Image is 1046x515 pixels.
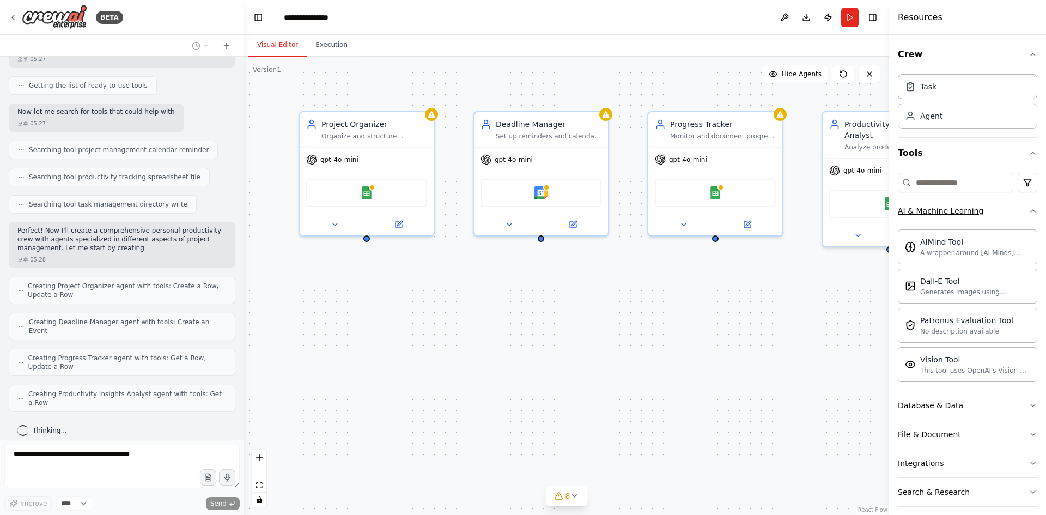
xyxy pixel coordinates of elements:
div: Dall-E Tool [920,276,1030,287]
button: Search & Research [898,478,1037,506]
div: React Flow controls [252,450,266,507]
div: Project OrganizerOrganize and structure personal projects by breaking them down into manageable t... [299,111,435,237]
span: Creating Progress Tracker agent with tools: Get a Row, Update a Row [28,354,226,371]
span: Searching tool task management directory write [29,200,187,209]
span: Send [210,499,227,508]
button: Click to speak your automation idea [219,469,235,486]
button: Upload files [200,469,216,486]
span: Thinking... [33,426,67,435]
button: Execution [307,34,356,57]
div: File & Document [898,429,961,440]
span: gpt-4o-mini [843,166,881,175]
div: Deadline Manager [496,119,601,130]
div: 오후 05:28 [17,256,46,264]
a: React Flow attribution [858,507,887,513]
img: Google Sheets [709,186,722,199]
span: Searching tool project management calendar reminder [29,146,209,154]
span: gpt-4o-mini [669,155,707,164]
button: Open in side panel [716,218,778,231]
img: VisionTool [905,359,916,370]
img: Google Sheets [883,197,896,210]
button: zoom out [252,464,266,478]
button: Open in side panel [542,218,604,231]
div: Progress Tracker [670,119,776,130]
div: Version 1 [253,65,281,74]
div: Generates images using OpenAI's Dall-E model. [920,288,1030,296]
button: Visual Editor [248,34,307,57]
div: Productivity Insights AnalystAnalyze productivity patterns, identify bottlenecks, and provide act... [822,111,958,247]
div: AI & Machine Learning [898,205,983,216]
button: zoom in [252,450,266,464]
button: AI & Machine Learning [898,197,1037,225]
h4: Resources [898,11,942,24]
button: Hide left sidebar [251,10,266,25]
span: Searching tool productivity tracking spreadsheet file [29,173,200,181]
div: Integrations [898,458,944,469]
div: Deadline ManagerSet up reminders and calendar events for important deadlines, milestones, and che... [473,111,609,237]
div: Analyze productivity patterns, identify bottlenecks, and provide actionable insights to improve f... [844,143,950,152]
img: PatronusEvalTool [905,320,916,331]
button: Hide right sidebar [865,10,880,25]
div: Task [920,81,936,92]
button: Switch to previous chat [187,39,214,52]
div: Project Organizer [321,119,427,130]
span: gpt-4o-mini [495,155,533,164]
span: Creating Project Organizer agent with tools: Create a Row, Update a Row [28,282,226,299]
button: Integrations [898,449,1037,477]
div: Set up reminders and calendar events for important deadlines, milestones, and check-ins for {proj... [496,132,601,141]
span: Improve [20,499,47,508]
img: AIMindTool [905,241,916,252]
span: Getting the list of ready-to-use tools [29,81,148,90]
div: AI & Machine Learning [898,225,1037,391]
button: Database & Data [898,391,1037,420]
div: Vision Tool [920,354,1030,365]
button: Start a new chat [218,39,235,52]
div: AIMind Tool [920,237,1030,247]
div: 오후 05:27 [17,119,46,128]
span: Creating Productivity Insights Analyst agent with tools: Get a Row [28,390,226,407]
div: Organize and structure personal projects by breaking them down into manageable tasks, setting pri... [321,132,427,141]
div: Patronus Evaluation Tool [920,315,1013,326]
button: Send [206,497,240,510]
div: Productivity Insights Analyst [844,119,950,141]
span: 8 [565,490,570,501]
div: Search & Research [898,487,970,498]
div: Progress TrackerMonitor and document progress on {project_name} goals, updating completion status... [647,111,783,237]
span: gpt-4o-mini [320,155,358,164]
button: Hide Agents [762,65,828,83]
p: Now let me search for tools that could help with [17,108,175,117]
div: Agent [920,111,942,122]
div: BETA [96,11,123,24]
button: Tools [898,138,1037,168]
img: Google Sheets [360,186,373,199]
button: File & Document [898,420,1037,449]
button: Crew [898,39,1037,70]
button: Open in side panel [368,218,429,231]
div: A wrapper around [AI-Minds]([URL][DOMAIN_NAME]). Useful for when you need answers to questions fr... [920,249,1030,257]
img: Google Calendar [534,186,548,199]
div: Crew [898,70,1037,137]
button: toggle interactivity [252,493,266,507]
img: DallETool [905,281,916,292]
div: No description available [920,327,1013,336]
nav: breadcrumb [284,12,338,23]
img: Logo [22,5,87,29]
button: Improve [4,496,52,511]
div: This tool uses OpenAI's Vision API to describe the contents of an image. [920,366,1030,375]
div: Monitor and document progress on {project_name} goals, updating completion status, tracking miles... [670,132,776,141]
button: fit view [252,478,266,493]
p: Perfect! Now I'll create a comprehensive personal productivity crew with agents specialized in di... [17,227,227,252]
span: Creating Deadline Manager agent with tools: Create an Event [29,318,226,335]
div: Database & Data [898,400,963,411]
span: Hide Agents [782,70,822,78]
textarea: To enrich screen reader interactions, please activate Accessibility in Grammarly extension settings [4,445,240,488]
button: 8 [546,486,588,506]
div: 오후 05:27 [17,55,46,63]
